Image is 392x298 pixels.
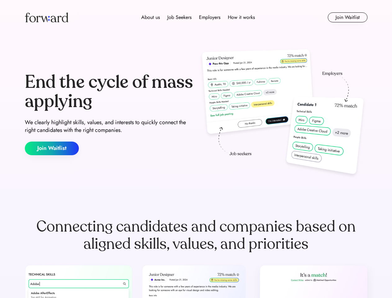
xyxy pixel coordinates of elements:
div: Connecting candidates and companies based on aligned skills, values, and priorities [25,218,367,253]
button: Join Waitlist [328,12,367,22]
div: How it works [228,14,255,21]
div: About us [141,14,160,21]
div: We clearly highlight skills, values, and interests to quickly connect the right candidates with t... [25,119,194,134]
div: Employers [199,14,220,21]
img: hero-image.png [199,47,367,181]
div: Job Seekers [167,14,191,21]
div: End the cycle of mass applying [25,73,194,111]
button: Join Waitlist [25,142,79,155]
img: Forward logo [25,12,68,22]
